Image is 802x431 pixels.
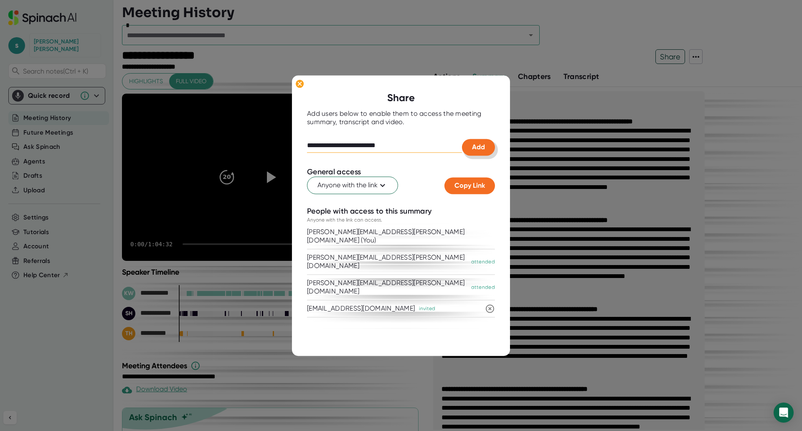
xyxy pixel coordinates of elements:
div: Open Intercom Messenger [774,403,794,423]
span: Anyone with the link [317,181,388,191]
b: Share [387,92,415,104]
button: Add [462,139,495,156]
div: invited [419,305,435,312]
button: Copy Link [444,178,495,194]
div: [PERSON_NAME][EMAIL_ADDRESS][PERSON_NAME][DOMAIN_NAME] [307,253,467,270]
div: [PERSON_NAME][EMAIL_ADDRESS][PERSON_NAME][DOMAIN_NAME] (You) [307,228,491,245]
span: Copy Link [454,182,485,190]
div: [EMAIL_ADDRESS][DOMAIN_NAME] [307,304,415,313]
div: Add users below to enable them to access the meeting summary, transcript and video. [307,110,495,126]
div: Anyone with the link can access. [307,216,382,224]
div: People with access to this summary [307,207,431,217]
button: Anyone with the link [307,177,398,194]
div: attended [471,258,495,265]
div: [PERSON_NAME][EMAIL_ADDRESS][PERSON_NAME][DOMAIN_NAME] [307,279,467,296]
span: Add [472,143,485,151]
div: attended [471,283,495,291]
div: General access [307,167,361,177]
